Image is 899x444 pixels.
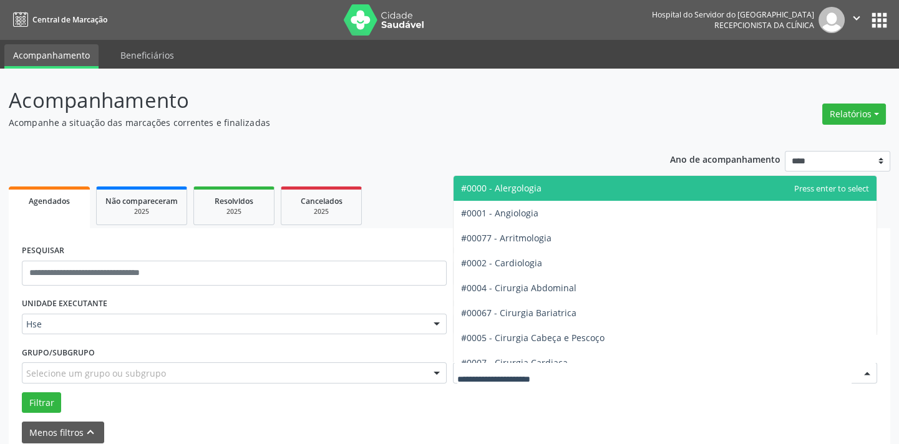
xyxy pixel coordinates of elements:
span: #0002 - Cardiologia [461,257,542,269]
label: UNIDADE EXECUTANTE [22,294,107,314]
span: #0001 - Angiologia [461,207,538,219]
label: Grupo/Subgrupo [22,343,95,362]
button: Relatórios [822,104,886,125]
button:  [845,7,868,33]
a: Central de Marcação [9,9,107,30]
button: Menos filtroskeyboard_arrow_up [22,422,104,443]
span: Agendados [29,196,70,206]
span: #0004 - Cirurgia Abdominal [461,282,576,294]
span: #0007 - Cirurgia Cardiaca [461,357,568,369]
span: Não compareceram [105,196,178,206]
span: Hse [26,318,421,331]
div: Hospital do Servidor do [GEOGRAPHIC_DATA] [652,9,814,20]
p: Ano de acompanhamento [670,151,780,166]
span: Cancelados [301,196,343,206]
div: 2025 [105,207,178,216]
button: Filtrar [22,392,61,413]
span: Recepcionista da clínica [714,20,814,31]
img: img [819,7,845,33]
div: 2025 [290,207,352,216]
a: Acompanhamento [4,44,99,69]
a: Beneficiários [112,44,183,66]
i:  [850,11,863,25]
button: apps [868,9,890,31]
label: PESQUISAR [22,241,64,261]
p: Acompanhamento [9,85,626,116]
i: keyboard_arrow_up [84,425,97,439]
span: #00067 - Cirurgia Bariatrica [461,307,576,319]
span: #0000 - Alergologia [461,182,542,194]
span: #00077 - Arritmologia [461,232,552,244]
span: Central de Marcação [32,14,107,25]
div: 2025 [203,207,265,216]
span: Resolvidos [215,196,253,206]
p: Acompanhe a situação das marcações correntes e finalizadas [9,116,626,129]
span: Selecione um grupo ou subgrupo [26,367,166,380]
span: #0005 - Cirurgia Cabeça e Pescoço [461,332,605,344]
